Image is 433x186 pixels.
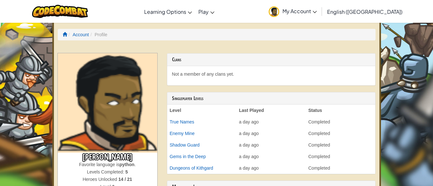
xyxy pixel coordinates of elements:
a: Shadow Guard [170,142,200,148]
li: Profile [89,31,107,38]
h3: [PERSON_NAME] [58,153,157,161]
a: True Names [170,119,195,124]
a: Dungeons of Kithgard [170,165,213,171]
th: Level [167,105,237,116]
a: Play [195,3,218,20]
p: Not a member of any clans yet. [172,71,370,77]
a: My Account [265,1,320,21]
span: Play [198,8,209,15]
th: Status [306,105,375,116]
strong: 14 / 21 [118,177,132,182]
span: English ([GEOGRAPHIC_DATA]) [327,8,403,15]
strong: 5 [126,169,128,174]
span: Levels Completed: [87,169,126,174]
a: Account [73,32,89,37]
td: Completed [306,128,375,139]
span: My Account [282,8,317,14]
a: English ([GEOGRAPHIC_DATA]) [324,3,406,20]
img: avatar [269,6,279,17]
strong: python [119,162,134,167]
a: Learning Options [141,3,195,20]
span: Learning Options [144,8,186,15]
h3: Singleplayer Levels [172,96,370,101]
a: Enemy Mine [170,131,195,136]
span: Heroes Unlocked [82,177,118,182]
a: Gems in the Deep [170,154,206,159]
th: Last Played [237,105,306,116]
td: a day ago [237,128,306,139]
img: CodeCombat logo [32,5,88,18]
h3: Clans [172,57,370,63]
td: Completed [306,151,375,162]
td: a day ago [237,139,306,151]
td: Completed [306,162,375,174]
td: a day ago [237,116,306,128]
td: a day ago [237,151,306,162]
span: . [134,162,136,167]
td: Completed [306,116,375,128]
td: a day ago [237,162,306,174]
td: Completed [306,139,375,151]
span: Favorite language is [79,162,119,167]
